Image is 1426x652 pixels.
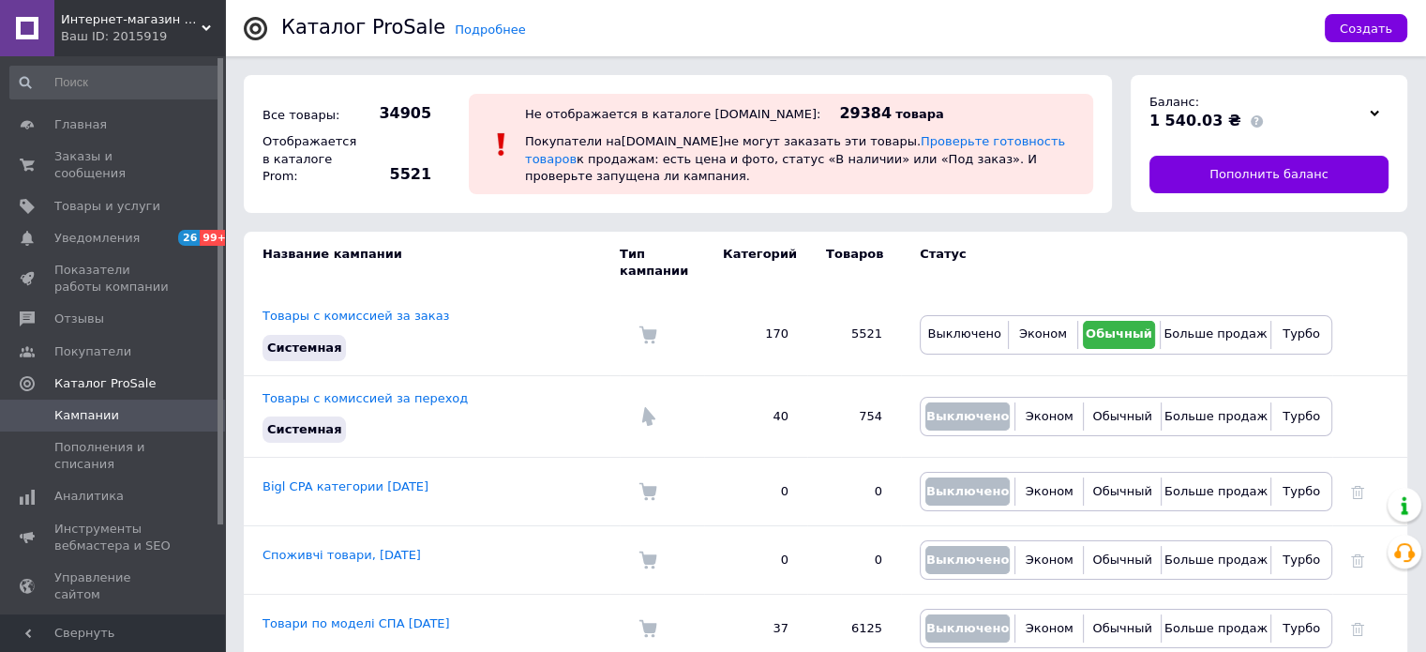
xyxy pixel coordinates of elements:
[1026,409,1073,423] span: Эконом
[1092,484,1151,498] span: Обычный
[281,18,445,38] div: Каталог ProSale
[807,294,901,375] td: 5521
[1092,553,1151,567] span: Обычный
[366,103,431,124] span: 34905
[1020,478,1078,506] button: Эконом
[1283,621,1320,635] span: Турбо
[54,488,124,505] span: Аналитика
[839,104,892,122] span: 29384
[1351,621,1364,635] a: Удалить
[1088,478,1155,506] button: Обычный
[1283,553,1320,567] span: Турбо
[1164,553,1268,567] span: Больше продаж
[366,164,431,185] span: 5521
[1086,326,1152,341] span: Обычный
[926,621,1009,635] span: Выключено
[1166,546,1266,574] button: Больше продаж
[54,198,160,215] span: Товары и услуги
[54,116,107,133] span: Главная
[1026,553,1073,567] span: Эконом
[927,326,1000,341] span: Выключено
[525,107,820,121] div: Не отображается в каталоге [DOMAIN_NAME]:
[1164,484,1268,498] span: Больше продаж
[244,232,620,294] td: Название кампании
[704,232,807,294] td: Категорий
[1164,621,1268,635] span: Больше продаж
[54,521,173,554] span: Инструменты вебмастера и SEO
[704,458,807,526] td: 0
[925,478,1010,506] button: Выключено
[267,422,341,436] span: Системная
[263,616,450,630] a: Товари по моделі СПА [DATE]
[1088,614,1155,643] button: Обычный
[54,148,173,182] span: Заказы и сообщения
[925,614,1010,643] button: Выключено
[1092,621,1151,635] span: Обычный
[258,129,361,190] div: Отображается в каталоге Prom:
[1340,22,1392,36] span: Создать
[901,232,1332,294] td: Статус
[1283,326,1320,341] span: Турбо
[638,482,657,501] img: Комиссия за заказ
[704,375,807,457] td: 40
[258,102,361,129] div: Все товары:
[1164,409,1268,423] span: Больше продаж
[263,479,428,493] a: Bigl CPA категории [DATE]
[1166,402,1266,431] button: Больше продаж
[455,23,525,37] a: Подробнее
[54,262,173,296] span: Показатели работы компании
[263,548,421,562] a: Споживчі товари, [DATE]
[807,526,901,595] td: 0
[1209,166,1328,183] span: Пополнить баланс
[263,391,468,405] a: Товары с комиссией за переход
[926,409,1009,423] span: Выключено
[925,321,1003,349] button: Выключено
[178,230,200,246] span: 26
[1166,614,1266,643] button: Больше продаж
[1283,484,1320,498] span: Турбо
[1283,409,1320,423] span: Турбо
[807,375,901,457] td: 754
[704,294,807,375] td: 170
[638,407,657,426] img: Комиссия за переход
[1019,326,1067,341] span: Эконом
[1165,321,1266,349] button: Больше продаж
[263,309,449,323] a: Товары с комиссией за заказ
[488,130,516,159] img: :exclamation:
[1163,326,1267,341] span: Больше продаж
[620,232,704,294] td: Тип кампании
[61,11,202,28] span: Интернет-магазин "GoodParts"
[1149,95,1199,109] span: Баланс:
[200,230,231,246] span: 99+
[1276,402,1327,431] button: Турбо
[54,311,104,327] span: Отзывы
[638,326,657,344] img: Комиссия за заказ
[1013,321,1073,349] button: Эконом
[1088,546,1155,574] button: Обычный
[926,553,1009,567] span: Выключено
[638,619,657,638] img: Комиссия за заказ
[1149,112,1241,129] span: 1 540.03 ₴
[1020,402,1078,431] button: Эконом
[1325,14,1407,42] button: Создать
[54,439,173,473] span: Пополнения и списания
[1092,409,1151,423] span: Обычный
[1020,546,1078,574] button: Эконом
[1083,321,1155,349] button: Обычный
[9,66,221,99] input: Поиск
[895,107,944,121] span: товара
[704,526,807,595] td: 0
[1026,621,1073,635] span: Эконом
[1088,402,1155,431] button: Обычный
[1276,321,1327,349] button: Турбо
[54,375,156,392] span: Каталог ProSale
[1026,484,1073,498] span: Эконом
[54,230,140,247] span: Уведомления
[1351,553,1364,567] a: Удалить
[54,569,173,603] span: Управление сайтом
[1276,546,1327,574] button: Турбо
[807,232,901,294] td: Товаров
[926,484,1009,498] span: Выключено
[925,546,1010,574] button: Выключено
[638,551,657,569] img: Комиссия за заказ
